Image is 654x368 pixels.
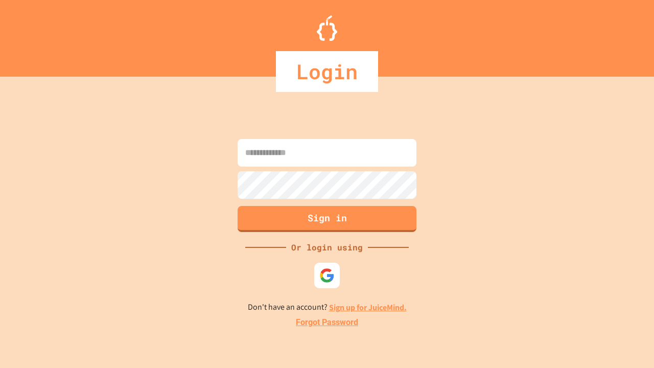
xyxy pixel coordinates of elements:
[296,316,358,329] a: Forgot Password
[569,283,644,326] iframe: chat widget
[329,302,407,313] a: Sign up for JuiceMind.
[248,301,407,314] p: Don't have an account?
[276,51,378,92] div: Login
[319,268,335,283] img: google-icon.svg
[286,241,368,254] div: Or login using
[317,15,337,41] img: Logo.svg
[238,206,416,232] button: Sign in
[611,327,644,358] iframe: chat widget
